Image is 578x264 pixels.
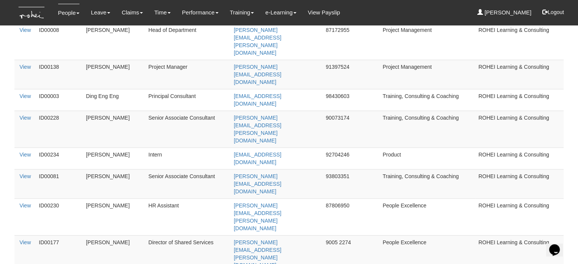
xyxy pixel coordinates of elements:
a: View [19,202,31,209]
td: ROHEI Learning & Consulting [475,169,564,198]
td: ROHEI Learning & Consulting [475,89,564,111]
td: [PERSON_NAME] [83,147,145,169]
td: 87806950 [323,198,380,235]
td: [PERSON_NAME] [83,60,145,89]
td: 98430603 [323,89,380,111]
td: Principal Consultant [145,89,231,111]
a: [PERSON_NAME][EMAIL_ADDRESS][PERSON_NAME][DOMAIN_NAME] [234,202,281,231]
a: [PERSON_NAME][EMAIL_ADDRESS][DOMAIN_NAME] [234,64,281,85]
td: Ding Eng Eng [83,89,145,111]
a: e-Learning [265,4,296,21]
a: Time [154,4,171,21]
a: Claims [122,4,143,21]
td: 93803351 [323,169,380,198]
td: Intern [145,147,231,169]
a: View Payslip [308,4,340,21]
td: Product [380,147,475,169]
a: View [19,64,31,70]
a: View [19,27,31,33]
td: 91397524 [323,60,380,89]
td: HR Assistant [145,198,231,235]
a: Leave [91,4,110,21]
td: [PERSON_NAME] [83,23,145,60]
a: View [19,239,31,245]
td: ID00228 [36,111,83,147]
a: View [19,115,31,121]
td: Training, Consulting & Coaching [380,89,475,111]
td: ID00003 [36,89,83,111]
td: 87172955 [323,23,380,60]
td: ID00081 [36,169,83,198]
a: [PERSON_NAME][EMAIL_ADDRESS][PERSON_NAME][DOMAIN_NAME] [234,27,281,56]
a: [EMAIL_ADDRESS][DOMAIN_NAME] [234,152,281,165]
a: [EMAIL_ADDRESS][DOMAIN_NAME] [234,93,281,107]
a: [PERSON_NAME][EMAIL_ADDRESS][DOMAIN_NAME] [234,173,281,194]
td: ID00230 [36,198,83,235]
td: 92704246 [323,147,380,169]
a: Training [230,4,254,21]
td: ROHEI Learning & Consulting [475,198,564,235]
td: People Excellence [380,198,475,235]
td: ROHEI Learning & Consulting [475,111,564,147]
a: [PERSON_NAME] [477,4,532,21]
a: View [19,173,31,179]
a: People [58,4,80,22]
button: Logout [537,3,569,21]
iframe: chat widget [546,234,570,256]
td: Training, Consulting & Coaching [380,111,475,147]
td: [PERSON_NAME] [83,169,145,198]
td: [PERSON_NAME] [83,198,145,235]
td: Senior Associate Consultant [145,111,231,147]
td: ID00234 [36,147,83,169]
a: Performance [182,4,219,21]
td: ROHEI Learning & Consulting [475,23,564,60]
td: ROHEI Learning & Consulting [475,147,564,169]
td: 90073174 [323,111,380,147]
td: Project Manager [145,60,231,89]
td: ID00138 [36,60,83,89]
td: [PERSON_NAME] [83,111,145,147]
td: Project Management [380,23,475,60]
td: Training, Consulting & Coaching [380,169,475,198]
td: ID00008 [36,23,83,60]
td: Project Management [380,60,475,89]
a: [PERSON_NAME][EMAIL_ADDRESS][PERSON_NAME][DOMAIN_NAME] [234,115,281,144]
td: ROHEI Learning & Consulting [475,60,564,89]
a: View [19,93,31,99]
td: Senior Associate Consultant [145,169,231,198]
a: View [19,152,31,158]
td: Head of Department [145,23,231,60]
